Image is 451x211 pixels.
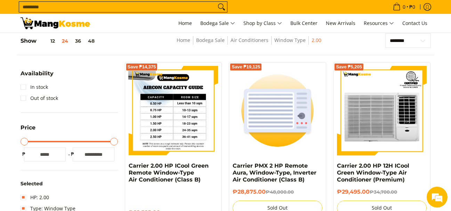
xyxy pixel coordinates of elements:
span: • [391,3,417,11]
button: 12 [37,38,58,44]
button: Search [216,2,227,12]
del: ₱48,000.00 [266,189,294,195]
a: Bulk Center [287,14,321,33]
span: Save ₱19,125 [232,65,260,69]
span: ₱0 [408,5,416,9]
span: 2.00 [312,36,321,45]
summary: Open [21,71,54,82]
summary: Open [21,125,35,136]
div: Minimize live chat window [114,3,131,20]
span: Save ₱14,375 [128,65,156,69]
img: Carrier 2.00 HP 12H ICool Green Window-Type Air Conditioner (Premium) [337,66,427,155]
a: In stock [21,82,48,93]
span: Contact Us [402,20,427,26]
h5: Show [21,37,98,44]
h6: Selected [21,181,118,187]
span: Resources [364,19,394,28]
h6: ₱29,495.00 [337,188,427,195]
span: Save ₱5,205 [336,65,362,69]
a: HP: 2.00 [21,192,49,203]
a: Shop by Class [240,14,285,33]
span: ₱ [21,151,27,158]
textarea: Type your message and hit 'Enter' [3,139,132,163]
a: Contact Us [399,14,431,33]
span: Bulk Center [290,20,317,26]
a: New Arrivals [322,14,359,33]
img: Carrier PMX 2 HP Remote Aura, Window-Type, Inverter Air Conditioner (Class B) [233,66,322,155]
span: 0 [402,5,406,9]
span: Shop by Class [243,19,282,28]
span: New Arrivals [326,20,355,26]
a: Bodega Sale [197,14,239,33]
a: Home [177,37,190,43]
del: ₱34,700.00 [370,189,397,195]
a: Out of stock [21,93,58,104]
nav: Breadcrumbs [133,36,364,52]
span: Home [178,20,192,26]
a: Home [175,14,195,33]
span: We're online! [40,62,96,132]
a: Bodega Sale [196,37,225,43]
button: 48 [84,38,98,44]
button: 24 [58,38,72,44]
a: Window Type [274,37,306,43]
h6: ₱28,875.00 [233,188,322,195]
nav: Main Menu [97,14,431,33]
a: Resources [360,14,397,33]
span: ₱ [69,151,76,158]
button: 36 [72,38,84,44]
span: Price [21,125,35,130]
a: Air Conditioners [231,37,268,43]
span: Bodega Sale [200,19,235,28]
img: Bodega Sale Aircon l Mang Kosme: Home Appliances Warehouse Sale Window Type [21,17,90,29]
a: Carrier PMX 2 HP Remote Aura, Window-Type, Inverter Air Conditioner (Class B) [233,162,316,183]
a: Carrier 2.00 HP ICool Green Remote Window-Type Air Conditioner (Class B) [129,162,209,183]
span: Availability [21,71,54,76]
img: Carrier 2.00 HP ICool Green Remote Window-Type Air Conditioner (Class B) - 0 [129,66,218,155]
a: Carrier 2.00 HP 12H ICool Green Window-Type Air Conditioner (Premium) [337,162,409,183]
div: Chat with us now [36,39,117,48]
